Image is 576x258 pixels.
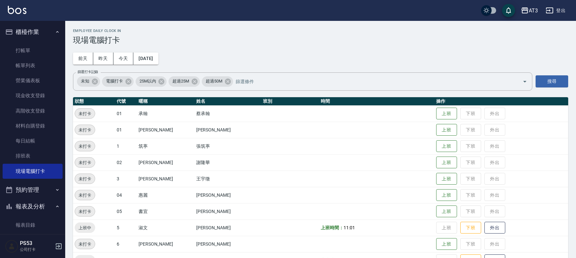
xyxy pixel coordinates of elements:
b: 上班時間： [321,225,344,230]
td: 05 [115,203,137,220]
span: 超過25M [169,78,193,84]
span: 未打卡 [75,127,95,133]
button: [DATE] [133,53,158,65]
td: 筑葶 [137,138,195,154]
td: [PERSON_NAME] [137,122,195,138]
button: 外出 [484,222,505,234]
td: [PERSON_NAME] [195,203,262,220]
span: 未打卡 [75,110,95,117]
button: 上班 [436,173,457,185]
td: 01 [115,105,137,122]
span: 超過50M [202,78,226,84]
a: 打帳單 [3,43,63,58]
button: 櫃檯作業 [3,23,63,40]
td: [PERSON_NAME] [195,236,262,252]
a: 報表目錄 [3,218,63,233]
a: 高階收支登錄 [3,103,63,118]
th: 操作 [435,97,568,106]
td: [PERSON_NAME] [195,220,262,236]
span: 未打卡 [75,159,95,166]
span: 未知 [77,78,93,84]
td: 6 [115,236,137,252]
a: 現場電腦打卡 [3,164,63,179]
td: 王宇徵 [195,171,262,187]
a: 每日結帳 [3,133,63,148]
span: 未打卡 [75,143,95,150]
td: 04 [115,187,137,203]
a: 營業儀表板 [3,73,63,88]
td: 02 [115,154,137,171]
td: 張筑葶 [195,138,262,154]
td: 謝隆華 [195,154,262,171]
th: 班別 [261,97,319,106]
td: [PERSON_NAME] [195,122,262,138]
span: 未打卡 [75,192,95,199]
td: 淑文 [137,220,195,236]
button: AT3 [518,4,540,17]
span: 上班中 [75,224,95,231]
th: 姓名 [195,97,262,106]
button: 上班 [436,157,457,169]
div: 25M以內 [136,76,167,87]
div: AT3 [529,7,538,15]
a: 排班表 [3,148,63,163]
td: 3 [115,171,137,187]
button: 上班 [436,238,457,250]
button: 上班 [436,124,457,136]
button: 上班 [436,189,457,201]
h5: PS53 [20,240,53,247]
button: 前天 [73,53,93,65]
th: 時間 [319,97,435,106]
button: 今天 [113,53,134,65]
th: 暱稱 [137,97,195,106]
button: 下班 [460,222,481,234]
button: 登出 [543,5,568,17]
button: 搜尋 [536,75,568,87]
img: Logo [8,6,26,14]
div: 超過25M [169,76,200,87]
button: save [502,4,515,17]
td: 1 [115,138,137,154]
div: 未知 [77,76,100,87]
button: Open [520,76,530,87]
button: 昨天 [93,53,113,65]
div: 超過50M [202,76,233,87]
td: 5 [115,220,137,236]
button: 預約管理 [3,181,63,198]
span: 25M以內 [136,78,160,84]
td: 01 [115,122,137,138]
button: 上班 [436,108,457,120]
td: 承翰 [137,105,195,122]
td: 書宜 [137,203,195,220]
button: 上班 [436,205,457,218]
input: 篩選條件 [234,76,511,87]
td: [PERSON_NAME] [195,187,262,203]
th: 狀態 [73,97,115,106]
span: 未打卡 [75,241,95,248]
div: 電腦打卡 [102,76,134,87]
span: 未打卡 [75,175,95,182]
td: [PERSON_NAME] [137,236,195,252]
td: [PERSON_NAME] [137,154,195,171]
td: 惠麗 [137,187,195,203]
td: 蔡承翰 [195,105,262,122]
button: 報表及分析 [3,198,63,215]
p: 公司打卡 [20,247,53,252]
a: 材料自購登錄 [3,118,63,133]
h2: Employee Daily Clock In [73,29,568,33]
img: Person [5,240,18,253]
button: 上班 [436,140,457,152]
th: 代號 [115,97,137,106]
a: 店家日報表 [3,233,63,248]
label: 篩選打卡記錄 [78,69,98,74]
a: 現金收支登錄 [3,88,63,103]
h3: 現場電腦打卡 [73,36,568,45]
a: 帳單列表 [3,58,63,73]
td: [PERSON_NAME] [137,171,195,187]
span: 未打卡 [75,208,95,215]
span: 電腦打卡 [102,78,127,84]
span: 11:01 [344,225,355,230]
